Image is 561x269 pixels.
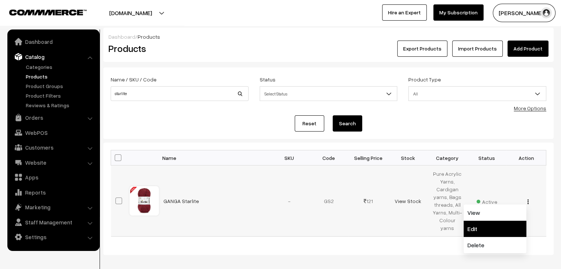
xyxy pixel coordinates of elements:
img: tab_domain_overview_orange.svg [20,43,26,49]
a: Hire an Expert [382,4,427,21]
span: All [409,87,546,100]
a: COMMMERCE [9,7,74,16]
img: user [541,7,552,18]
a: Delete [464,237,526,253]
a: My Subscription [433,4,484,21]
a: View [464,205,526,221]
td: GS2 [309,165,349,237]
a: Products [24,73,97,80]
a: Dashboard [9,35,97,48]
a: Website [9,156,97,169]
a: Categories [24,63,97,71]
th: Action [506,150,546,165]
button: [PERSON_NAME]… [493,4,555,22]
th: Name [159,150,270,165]
img: Menu [527,199,529,204]
a: View Stock [394,198,421,204]
span: Select Status [260,86,398,101]
a: GANGA Starlite [163,198,199,204]
img: website_grey.svg [12,19,18,25]
a: Edit [464,221,526,237]
div: Domain: [DOMAIN_NAME] [19,19,81,25]
label: Name / SKU / Code [111,76,156,83]
span: Active [477,196,497,206]
th: Status [467,150,506,165]
th: Selling Price [349,150,388,165]
button: [DOMAIN_NAME] [83,4,178,22]
td: 121 [349,165,388,237]
a: Product Filters [24,92,97,99]
div: / [108,33,548,41]
span: Select Status [260,87,397,100]
th: Stock [388,150,427,165]
a: Customers [9,141,97,154]
a: Catalog [9,50,97,63]
a: Dashboard [108,34,135,40]
label: Product Type [408,76,441,83]
div: v 4.0.25 [21,12,36,18]
span: All [408,86,546,101]
th: SKU [270,150,309,165]
button: Export Products [397,41,447,57]
th: Code [309,150,349,165]
div: Keywords by Traffic [82,43,124,48]
td: Pure Acrylic Yarns, Cardigan yarns, Bags threads, All Yarns, Multi-Colour yarns [427,165,467,237]
img: tab_keywords_by_traffic_grey.svg [73,43,79,49]
a: Settings [9,230,97,244]
input: Name / SKU / Code [111,86,249,101]
a: Product Groups [24,82,97,90]
a: Staff Management [9,216,97,229]
h2: Products [108,43,248,54]
a: More Options [514,105,546,111]
img: logo_orange.svg [12,12,18,18]
a: Reports [9,186,97,199]
a: WebPOS [9,126,97,139]
button: Search [333,115,362,132]
a: Orders [9,111,97,124]
td: - [270,165,309,237]
th: Category [427,150,467,165]
img: COMMMERCE [9,10,87,15]
a: Reset [295,115,324,132]
a: Add Product [508,41,548,57]
label: Status [260,76,276,83]
span: Products [138,34,160,40]
a: Apps [9,171,97,184]
a: Marketing [9,200,97,214]
a: Import Products [452,41,503,57]
a: Reviews & Ratings [24,101,97,109]
div: Domain Overview [28,43,66,48]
